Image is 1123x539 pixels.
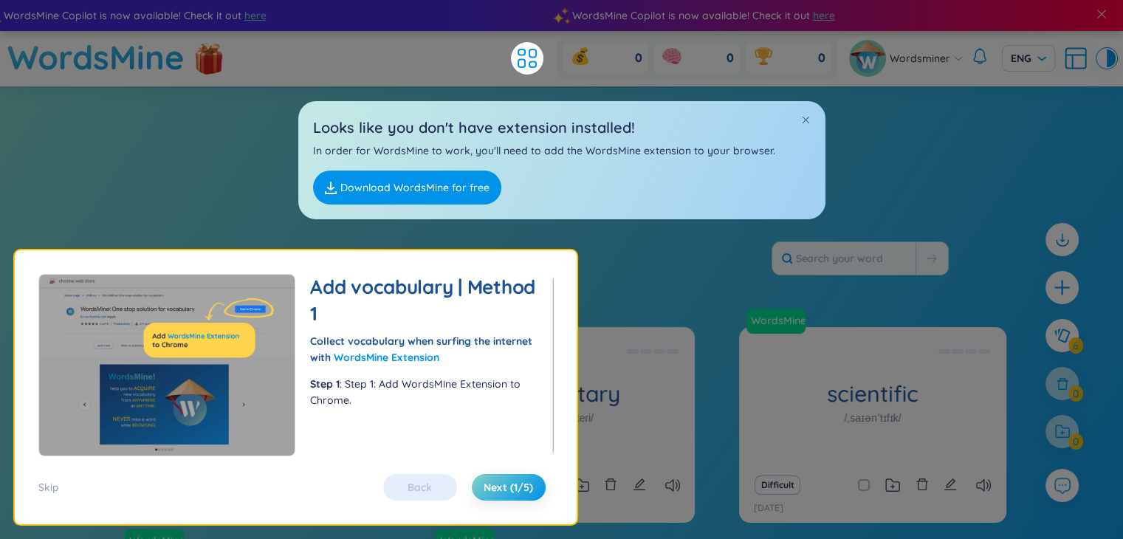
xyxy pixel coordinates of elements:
a: WordsMine [7,31,185,83]
span: delete [916,478,929,491]
button: Next (1/5) [472,474,546,501]
h2: Looks like you don't have extension installed! [313,116,811,139]
span: edit [944,478,957,491]
button: edit [944,475,957,495]
b: Step 1 [310,377,340,391]
div: WordsMine Copilot is now available! Check it out [537,7,1105,24]
span: ENG [1011,51,1046,66]
a: avatar [849,40,890,77]
button: edit [633,475,646,495]
h1: scientific [739,381,1006,407]
span: edit [633,478,646,491]
span: here [219,7,241,24]
span: 0 [818,50,825,66]
a: Download WordsMine for free [313,171,501,205]
img: flashSalesIcon.a7f4f837.png [194,36,224,80]
button: delete [604,475,617,495]
button: Difficult [755,476,801,495]
span: 0 [635,50,642,66]
a: WordsMine [745,313,807,328]
p: : Step 1: Add WordsMine Extension to Chrome. [310,376,538,408]
span: here [788,7,810,24]
span: Wordsminer [890,50,950,66]
div: Skip [38,479,59,495]
img: avatar [849,40,886,77]
span: Next (1/5) [484,480,533,495]
div: Total : [175,243,230,274]
div: Collect vocabulary when surfing the internet with [310,333,538,365]
a: WordsMine Extension [334,351,439,364]
h2: Add vocabulary | Method 1 [310,274,538,327]
span: plus [1053,278,1071,297]
p: In order for WordsMine to work, you'll need to add the WordsMine extension to your browser. [313,143,811,159]
div: Current Group : [230,243,353,274]
p: [DATE] [754,501,783,515]
h1: /ˌsaɪənˈtɪfɪk/ [844,410,901,426]
a: WordsMine [746,309,811,334]
span: 0 [727,50,734,66]
button: delete [916,475,929,495]
input: Search your word [772,242,916,275]
span: delete [604,478,617,491]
